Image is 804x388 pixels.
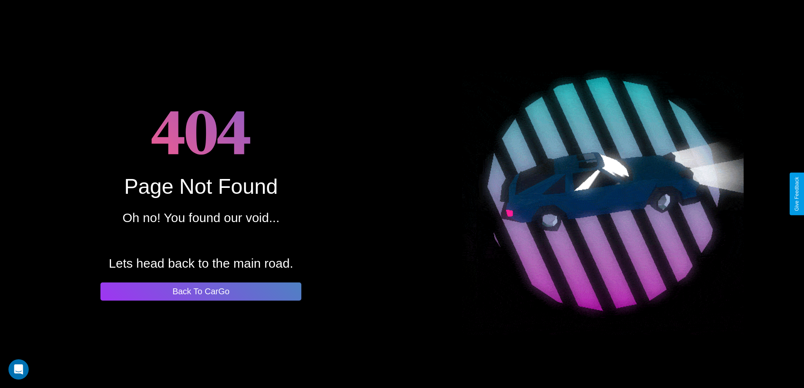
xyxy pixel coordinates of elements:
[151,88,251,174] h1: 404
[100,282,301,301] button: Back To CarGo
[109,206,293,275] p: Oh no! You found our void... Lets head back to the main road.
[8,359,29,380] div: Open Intercom Messenger
[124,174,278,199] div: Page Not Found
[462,53,744,335] img: spinning car
[794,177,800,211] div: Give Feedback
